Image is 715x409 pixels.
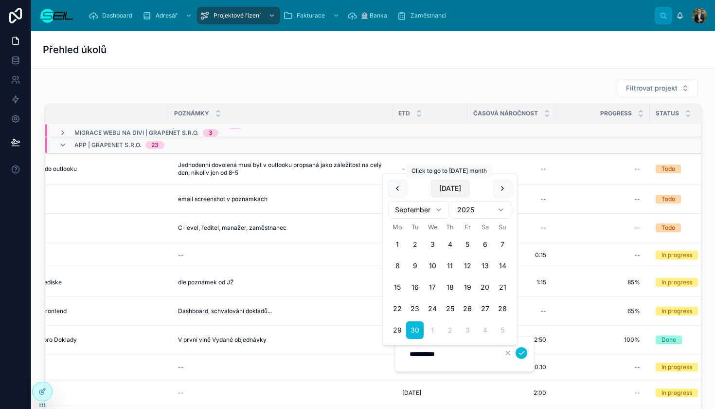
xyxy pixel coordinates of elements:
[494,257,511,275] button: Sunday, 14 September 2025
[656,110,679,117] span: Status
[178,251,184,259] div: --
[494,300,511,317] button: Sunday, 28 September 2025
[661,335,676,344] div: Done
[424,300,441,317] button: Wednesday, 24 September 2025
[394,7,453,24] a: Zaměstnanci
[562,332,644,348] a: 100%
[280,7,344,24] a: Fakturace
[441,257,459,275] button: Thursday, 11 September 2025
[562,359,644,375] a: --
[459,300,476,317] button: Friday, 26 September 2025
[473,161,550,177] a: --
[233,128,237,136] div: 2
[476,223,494,232] th: Saturday
[441,279,459,296] button: Thursday, 18 September 2025
[634,165,640,173] div: --
[197,7,280,24] a: Projektové řízení
[562,247,644,263] a: --
[459,321,476,339] button: Friday, 3 October 2025
[406,300,424,317] button: Tuesday, 23 September 2025
[174,332,387,348] a: V první vlně Vydané objednávky
[600,110,632,117] span: Progress
[473,385,550,401] a: 2:00
[178,363,184,371] div: --
[398,161,462,177] a: --
[494,223,511,232] th: Sunday
[174,275,387,290] a: dle poznámek od JŽ
[389,223,511,339] table: September 2025
[139,7,197,24] a: Adresář
[178,389,184,397] div: --
[540,165,546,173] div: --
[389,321,406,339] button: Monday, 29 September 2025
[389,257,406,275] button: Monday, 8 September 2025
[74,141,142,149] span: App | GrapeNet s.r.o.
[661,251,692,260] div: In progress
[398,385,462,401] a: [DATE]
[151,141,159,149] div: 23
[540,307,546,315] div: --
[634,195,640,203] div: --
[459,223,476,232] th: Friday
[476,279,494,296] button: Saturday, 20 September 2025
[441,321,459,339] button: Thursday, 2 October 2025
[406,223,424,232] th: Tuesday
[406,321,424,339] button: Tuesday, 30 September 2025, selected
[406,164,493,178] div: Click to go to [DATE] month
[389,236,406,253] button: Monday, 1 September 2025
[494,321,511,339] button: Sunday, 5 October 2025
[618,79,697,97] button: Select Button
[476,257,494,275] button: Saturday, 13 September 2025
[459,257,476,275] button: Friday, 12 September 2025
[214,12,261,19] span: Projektové řízení
[424,223,441,232] th: Wednesday
[535,251,546,259] span: 0:15
[459,279,476,296] button: Friday, 19 September 2025
[406,257,424,275] button: Tuesday, 9 September 2025
[424,279,441,296] button: Wednesday, 17 September 2025
[494,236,511,253] button: Sunday, 7 September 2025
[562,191,644,207] a: --
[178,195,268,203] span: email screenshot v poznámkách
[431,180,469,197] button: [DATE]
[209,129,213,137] div: 3
[562,275,644,290] a: 85%
[476,321,494,339] button: Saturday, 4 October 2025
[174,303,387,319] a: Dashboard, schvalování dokladů...
[634,389,640,397] div: --
[402,389,421,397] span: [DATE]
[562,220,644,236] a: --
[661,223,675,232] div: Todo
[634,224,640,232] div: --
[459,236,476,253] button: Friday, 5 September 2025
[297,12,325,19] span: Fakturace
[661,195,675,204] div: Todo
[534,389,546,397] span: 2:00
[402,165,408,173] div: --
[536,279,546,286] span: 1:15
[344,7,394,24] a: 🏦 Banka
[661,165,675,173] div: Todo
[473,110,538,117] span: Časová náročnost
[626,83,678,93] span: Filtrovat projekt
[174,157,387,181] a: Jednodenní dovolená musí být v outlooku propsaná jako záležitost na celý den, nikoliv jen od 8-5
[389,279,406,296] button: Monday, 15 September 2025
[566,336,640,344] span: 100%
[441,223,459,232] th: Thursday
[156,12,178,19] span: Adresář
[174,247,387,263] a: --
[634,363,640,371] div: --
[540,224,546,232] div: --
[174,191,387,207] a: email screenshot v poznámkách
[661,363,692,372] div: In progress
[74,129,199,137] span: Migrace webu na Divi | GrapeNet s.r.o.
[424,321,441,339] button: Wednesday, 1 October 2025
[476,236,494,253] button: Saturday, 6 September 2025
[534,336,546,344] span: 2:50
[178,224,286,232] span: C-level, ředitel, manažer, zaměstnanec
[398,110,410,117] span: ETD
[441,300,459,317] button: Thursday, 25 September 2025
[361,12,387,19] span: 🏦 Banka
[102,12,132,19] span: Dashboard
[39,8,74,23] img: App logo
